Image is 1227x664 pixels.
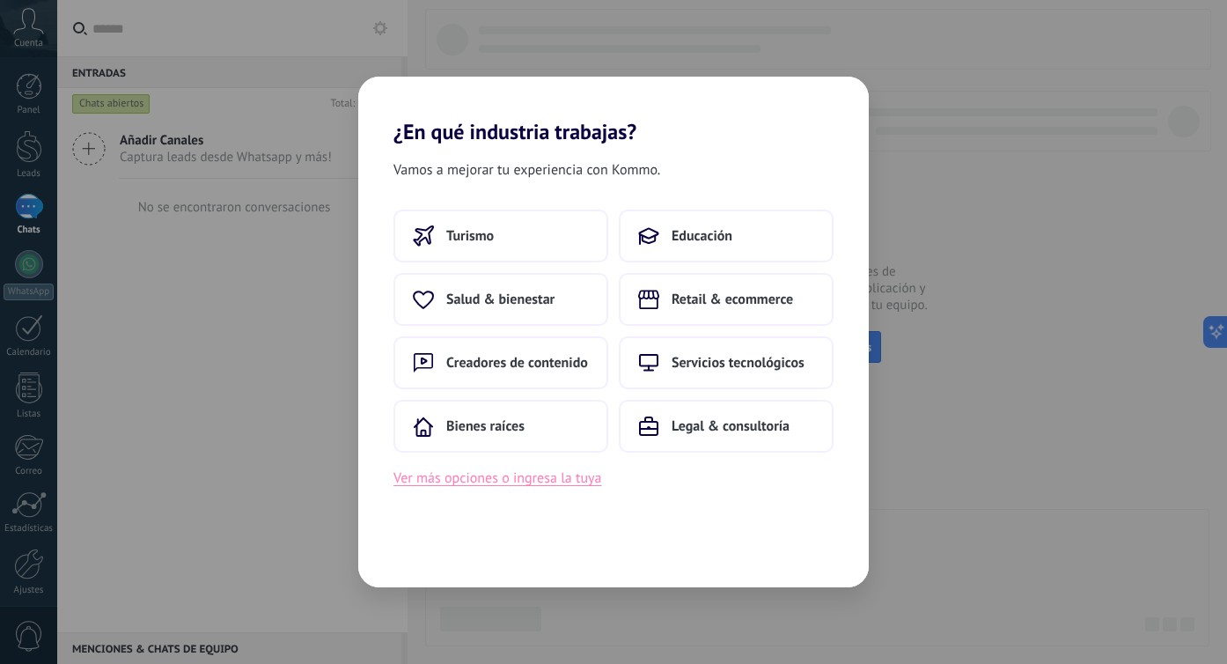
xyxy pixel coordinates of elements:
[672,291,793,308] span: Retail & ecommerce
[358,77,869,144] h2: ¿En qué industria trabajas?
[393,336,608,389] button: Creadores de contenido
[672,354,805,372] span: Servicios tecnológicos
[393,467,601,490] button: Ver más opciones o ingresa la tuya
[446,291,555,308] span: Salud & bienestar
[393,273,608,326] button: Salud & bienestar
[393,400,608,453] button: Bienes raíces
[393,159,660,181] span: Vamos a mejorar tu experiencia con Kommo.
[672,227,732,245] span: Educación
[619,210,834,262] button: Educación
[619,336,834,389] button: Servicios tecnológicos
[672,417,790,435] span: Legal & consultoría
[619,273,834,326] button: Retail & ecommerce
[446,417,525,435] span: Bienes raíces
[393,210,608,262] button: Turismo
[619,400,834,453] button: Legal & consultoría
[446,354,588,372] span: Creadores de contenido
[446,227,494,245] span: Turismo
